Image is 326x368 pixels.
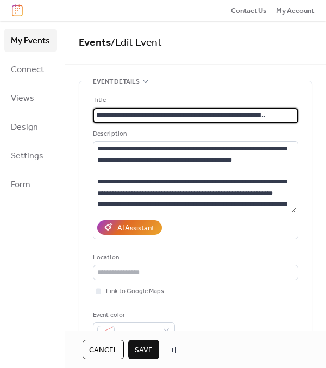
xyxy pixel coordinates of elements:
[93,77,140,87] span: Event details
[276,5,314,16] a: My Account
[79,33,111,53] a: Events
[11,148,43,164] span: Settings
[12,4,23,16] img: logo
[11,33,50,49] span: My Events
[11,61,44,78] span: Connect
[4,58,57,81] a: Connect
[4,86,57,110] a: Views
[93,129,296,139] div: Description
[4,144,57,167] a: Settings
[93,252,296,263] div: Location
[128,340,159,359] button: Save
[4,115,57,138] a: Design
[111,33,162,53] span: / Edit Event
[11,119,38,136] span: Design
[4,29,57,52] a: My Events
[135,345,153,356] span: Save
[89,345,117,356] span: Cancel
[11,90,34,107] span: Views
[97,220,162,234] button: AI Assistant
[93,310,173,321] div: Event color
[93,95,296,106] div: Title
[117,223,154,233] div: AI Assistant
[231,5,267,16] a: Contact Us
[106,286,164,297] span: Link to Google Maps
[11,176,30,193] span: Form
[83,340,124,359] button: Cancel
[4,173,57,196] a: Form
